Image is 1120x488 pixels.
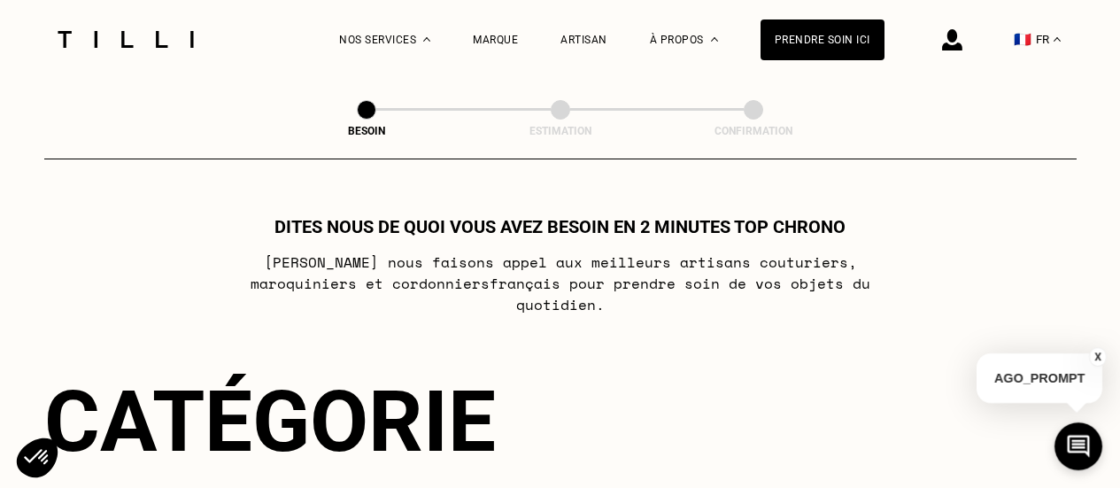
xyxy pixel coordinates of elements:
div: Confirmation [665,125,842,137]
p: AGO_PROMPT [977,353,1102,403]
img: Menu déroulant à propos [711,37,718,42]
span: 🇫🇷 [1014,31,1031,48]
h1: Dites nous de quoi vous avez besoin en 2 minutes top chrono [274,216,846,237]
img: icône connexion [942,29,962,50]
div: Catégorie [44,372,1077,471]
img: Logo du service de couturière Tilli [51,31,200,48]
a: Marque [473,34,518,46]
div: Estimation [472,125,649,137]
a: Prendre soin ici [761,19,884,60]
button: X [1089,347,1107,367]
a: Artisan [560,34,607,46]
img: Menu déroulant [423,37,430,42]
div: Besoin [278,125,455,137]
img: menu déroulant [1054,37,1061,42]
p: [PERSON_NAME] nous faisons appel aux meilleurs artisans couturiers , maroquiniers et cordonniers ... [209,252,911,315]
